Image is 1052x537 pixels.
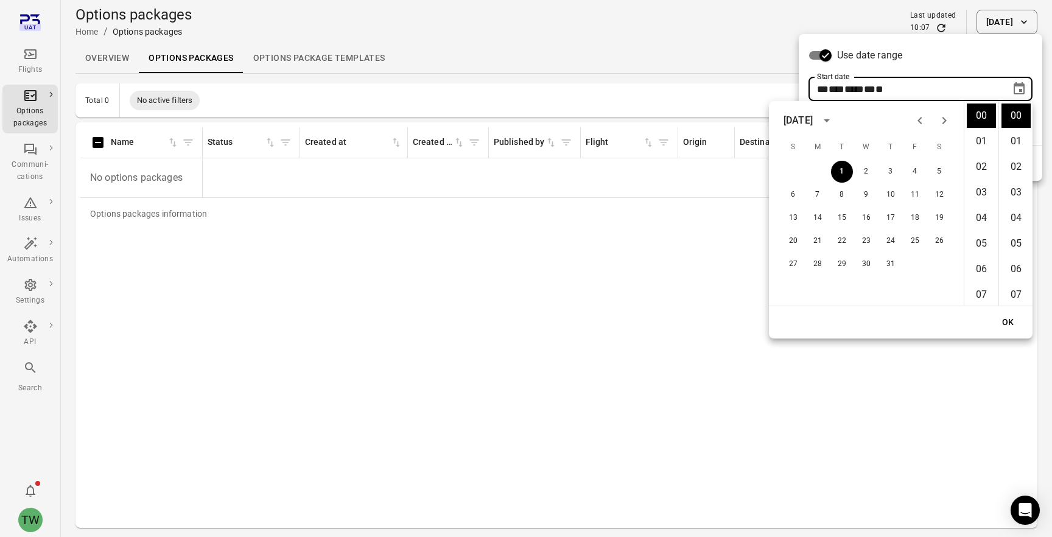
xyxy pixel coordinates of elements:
[904,161,926,183] button: 4
[855,207,877,229] button: 16
[844,85,864,94] span: Year
[908,108,932,133] button: Previous month
[831,253,853,275] button: 29
[807,135,829,160] span: Monday
[880,161,902,183] button: 3
[928,184,950,206] button: 12
[967,231,996,256] li: 5 hours
[928,161,950,183] button: 5
[904,207,926,229] button: 18
[928,207,950,229] button: 19
[1007,77,1031,101] button: Choose date, selected date is Jul 1, 2025
[817,71,849,82] label: Start date
[967,104,996,128] li: 0 hours
[967,283,996,307] li: 7 hours
[967,129,996,153] li: 1 hours
[782,135,804,160] span: Sunday
[967,206,996,230] li: 4 hours
[964,101,998,306] ul: Select hours
[831,230,853,252] button: 22
[855,230,877,252] button: 23
[807,253,829,275] button: 28
[1001,129,1031,153] li: 1 minutes
[831,135,853,160] span: Tuesday
[904,184,926,206] button: 11
[855,161,877,183] button: 2
[817,85,829,94] span: Day
[880,230,902,252] button: 24
[967,257,996,281] li: 6 hours
[782,184,804,206] button: 6
[807,184,829,206] button: 7
[875,85,883,94] span: Minutes
[1001,206,1031,230] li: 4 minutes
[864,85,875,94] span: Hours
[784,113,813,128] div: [DATE]
[998,101,1033,306] ul: Select minutes
[1001,283,1031,307] li: 7 minutes
[782,253,804,275] button: 27
[1001,231,1031,256] li: 5 minutes
[928,230,950,252] button: 26
[967,155,996,179] li: 2 hours
[831,184,853,206] button: 8
[855,184,877,206] button: 9
[880,207,902,229] button: 17
[816,110,837,131] button: calendar view is open, switch to year view
[880,135,902,160] span: Thursday
[837,48,902,63] span: Use date range
[807,207,829,229] button: 14
[1001,180,1031,205] li: 3 minutes
[880,253,902,275] button: 31
[928,135,950,160] span: Saturday
[829,85,844,94] span: Month
[782,207,804,229] button: 13
[855,253,877,275] button: 30
[1001,104,1031,128] li: 0 minutes
[831,161,853,183] button: 1
[932,108,956,133] button: Next month
[904,230,926,252] button: 25
[1001,155,1031,179] li: 2 minutes
[807,230,829,252] button: 21
[1011,496,1040,525] div: Open Intercom Messenger
[782,230,804,252] button: 20
[855,135,877,160] span: Wednesday
[880,184,902,206] button: 10
[989,311,1028,334] button: OK
[1001,257,1031,281] li: 6 minutes
[967,180,996,205] li: 3 hours
[831,207,853,229] button: 15
[904,135,926,160] span: Friday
